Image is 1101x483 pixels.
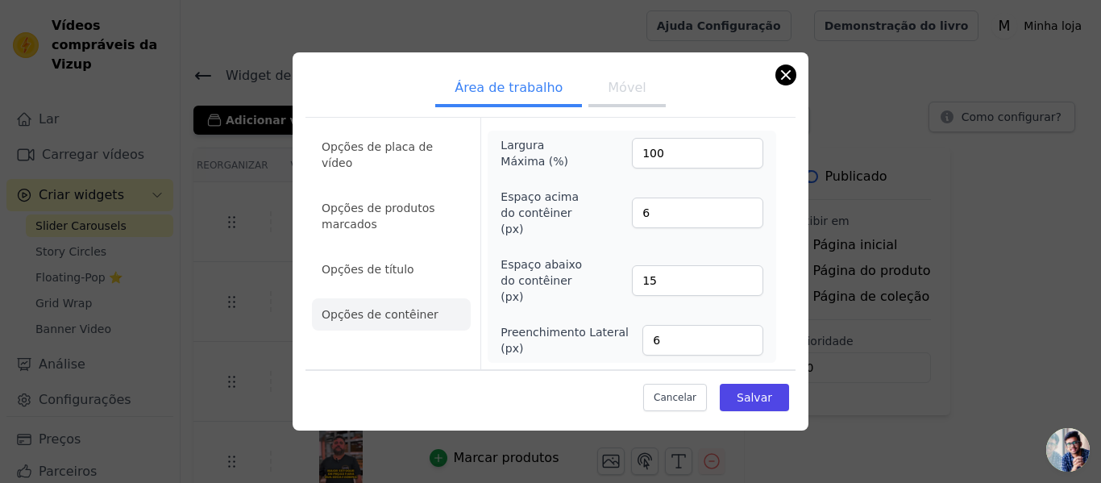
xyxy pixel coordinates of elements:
font: Área de trabalho [455,80,563,95]
font: Opções de produtos marcados [322,202,435,231]
font: Preenchimento Lateral (px) [501,326,629,355]
button: Fechar modal [776,65,796,85]
font: Largura Máxima (%) [501,139,568,168]
font: Salvar [737,391,772,404]
font: Espaço acima do contêiner (px) [501,190,579,235]
font: Móvel [608,80,646,95]
font: Opções de título [322,263,414,276]
font: Opções de placa de vídeo [322,140,433,169]
a: Bate-papo aberto [1046,428,1090,472]
font: Espaço abaixo do contêiner (px) [501,258,582,303]
font: Opções de contêiner [322,308,438,321]
font: Cancelar [654,392,696,403]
